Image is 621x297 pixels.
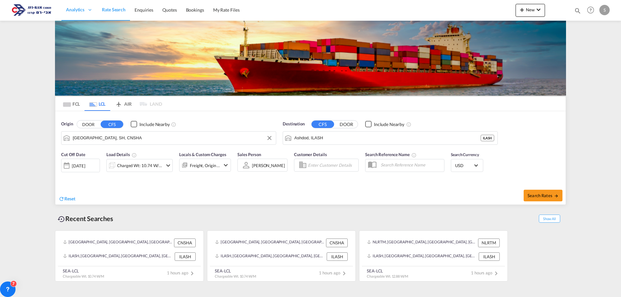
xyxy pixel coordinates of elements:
[215,274,256,278] span: Chargeable Wt. 10.74 W/M
[359,230,508,281] recent-search-card: NLRTM, [GEOGRAPHIC_DATA], [GEOGRAPHIC_DATA], [GEOGRAPHIC_DATA], [GEOGRAPHIC_DATA] NLRTMILASH, [GE...
[599,5,610,15] div: S
[215,239,324,247] div: CNSHA, Shanghai, SH, China, Greater China & Far East Asia, Asia Pacific
[63,268,104,274] div: SEA-LCL
[481,135,494,141] div: ILASH
[213,7,240,13] span: My Rate Files
[58,215,65,223] md-icon: icon-backup-restore
[61,132,276,144] md-input-container: Shanghai, SH, CNSHA
[188,270,196,277] md-icon: icon-chevron-right
[59,97,162,111] md-pagination-wrapper: Use the left and right arrow keys to navigate between tabs
[319,270,348,275] span: 1 hours ago
[518,7,542,12] span: New
[10,3,53,17] img: 166978e0a5f911edb4280f3c7a976193.png
[190,161,220,170] div: Freight Origin Destination
[340,270,348,277] md-icon: icon-chevron-right
[237,152,261,157] span: Sales Person
[455,163,473,168] span: USD
[59,196,64,202] md-icon: icon-refresh
[528,193,559,198] span: Search Rates
[535,6,542,14] md-icon: icon-chevron-down
[365,152,417,157] span: Search Reference Name
[64,196,75,201] span: Reset
[367,252,477,261] div: ILASH, Ashdod, Israel, Levante, Middle East
[327,252,348,261] div: ILASH
[207,230,356,281] recent-search-card: [GEOGRAPHIC_DATA], [GEOGRAPHIC_DATA], [GEOGRAPHIC_DATA], [GEOGRAPHIC_DATA], [GEOGRAPHIC_DATA] & [...
[77,121,100,128] button: DOOR
[179,159,231,172] div: Freight Origin Destinationicon-chevron-down
[174,239,196,247] div: CNSHA
[406,122,411,127] md-icon: Unchecked: Ignores neighbouring ports when fetching rates.Checked : Includes neighbouring ports w...
[61,172,66,180] md-datepicker: Select
[574,7,581,17] div: icon-magnify
[411,153,417,158] md-icon: Your search will be saved by the below given name
[59,196,75,203] div: icon-refreshReset
[585,5,599,16] div: Help
[63,239,172,247] div: CNSHA, Shanghai, SH, China, Greater China & Far East Asia, Asia Pacific
[186,7,204,13] span: Bookings
[135,7,153,13] span: Enquiries
[335,121,358,128] button: DOOR
[471,270,500,275] span: 1 hours ago
[132,153,137,158] md-icon: Chargeable Weight
[308,160,356,170] input: Enter Customer Details
[479,252,500,261] div: ILASH
[265,133,274,143] button: Clear Input
[63,274,104,278] span: Chargeable Wt. 10.74 W/M
[61,152,85,157] span: Cut Off Date
[585,5,596,16] span: Help
[117,161,163,170] div: Charged Wt: 10.74 W/M
[102,7,125,12] span: Rate Search
[554,194,559,198] md-icon: icon-arrow-right
[106,152,137,157] span: Load Details
[171,122,176,127] md-icon: Unchecked: Ignores neighbouring ports when fetching rates.Checked : Includes neighbouring ports w...
[66,6,84,13] span: Analytics
[73,133,273,143] input: Search by Port
[478,239,500,247] div: NLRTM
[492,270,500,277] md-icon: icon-chevron-right
[374,121,404,128] div: Include Nearby
[539,215,560,223] span: Show All
[294,152,327,157] span: Customer Details
[55,111,566,205] div: Origin DOOR CFS Checkbox No InkUnchecked: Ignores neighbouring ports when fetching rates.Checked ...
[367,239,476,247] div: NLRTM, Rotterdam, Netherlands, Western Europe, Europe
[162,7,177,13] span: Quotes
[131,121,170,128] md-checkbox: Checkbox No Ink
[139,121,170,128] div: Include Nearby
[110,97,136,111] md-tab-item: AIR
[251,161,286,170] md-select: Sales Person: SAAR ZEHAVIAN
[61,121,73,127] span: Origin
[367,268,408,274] div: SEA-LCL
[175,252,196,261] div: ILASH
[454,161,480,170] md-select: Select Currency: $ USDUnited States Dollar
[115,100,123,105] md-icon: icon-airplane
[61,159,100,172] div: [DATE]
[283,132,497,144] md-input-container: Ashdod, ILASH
[365,121,404,128] md-checkbox: Checkbox No Ink
[84,97,110,111] md-tab-item: LCL
[326,239,348,247] div: CNSHA
[55,21,566,96] img: LCL+%26+FCL+BACKGROUND.png
[101,121,123,128] button: CFS
[167,270,196,275] span: 1 hours ago
[451,152,479,157] span: Search Currency
[222,161,230,169] md-icon: icon-chevron-down
[294,133,481,143] input: Search by Port
[106,159,173,172] div: Charged Wt: 10.74 W/Micon-chevron-down
[518,6,526,14] md-icon: icon-plus 400-fg
[63,252,173,261] div: ILASH, Ashdod, Israel, Levante, Middle East
[55,211,116,226] div: Recent Searches
[311,121,334,128] button: CFS
[252,163,285,168] div: [PERSON_NAME]
[55,230,204,281] recent-search-card: [GEOGRAPHIC_DATA], [GEOGRAPHIC_DATA], [GEOGRAPHIC_DATA], [GEOGRAPHIC_DATA], [GEOGRAPHIC_DATA] & [...
[367,274,408,278] span: Chargeable Wt. 12.88 W/M
[524,190,562,201] button: Search Ratesicon-arrow-right
[72,163,85,169] div: [DATE]
[59,97,84,111] md-tab-item: FCL
[516,4,545,17] button: icon-plus 400-fgNewicon-chevron-down
[283,121,305,127] span: Destination
[179,152,226,157] span: Locals & Custom Charges
[215,268,256,274] div: SEA-LCL
[377,160,444,170] input: Search Reference Name
[164,162,172,169] md-icon: icon-chevron-down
